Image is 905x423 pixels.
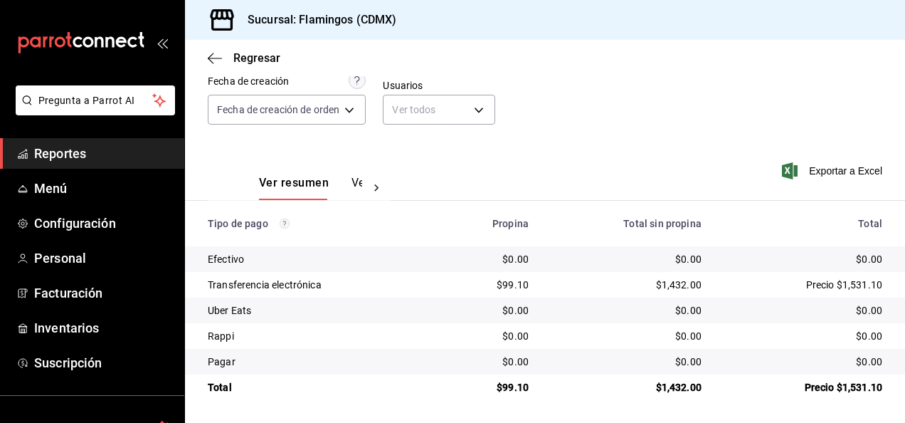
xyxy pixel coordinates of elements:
font: Ver resumen [259,176,329,190]
div: Uber Eats [208,303,427,318]
span: Pregunta a Parrot AI [38,93,153,108]
div: $1,432.00 [551,278,702,292]
div: $0.00 [724,303,882,318]
div: $0.00 [450,303,529,318]
font: Tipo de pago [208,218,268,229]
font: Configuración [34,216,116,231]
div: Ver todos [383,95,494,125]
div: $99.10 [450,278,529,292]
span: Fecha de creación de orden [217,103,339,117]
div: $0.00 [450,355,529,369]
div: Propina [450,218,529,229]
button: open_drawer_menu [157,37,168,48]
font: Exportar a Excel [809,165,882,177]
font: Personal [34,251,86,266]
button: Pregunta a Parrot AI [16,85,175,115]
div: Total [724,218,882,229]
font: Reportes [34,146,86,161]
div: Rappi [208,329,427,343]
button: Exportar a Excel [785,162,882,179]
div: $99.10 [450,380,529,395]
span: Regresar [233,51,280,65]
div: $0.00 [724,329,882,343]
div: Precio $1,531.10 [724,278,882,292]
div: $0.00 [724,355,882,369]
font: Menú [34,181,68,196]
div: Precio $1,531.10 [724,380,882,395]
font: Inventarios [34,320,99,335]
div: Total sin propina [551,218,702,229]
div: $0.00 [450,329,529,343]
div: Pagar [208,355,427,369]
div: Pestañas de navegación [259,176,362,200]
label: Usuarios [383,80,494,90]
div: $0.00 [724,252,882,266]
h3: Sucursal: Flamingos (CDMX) [236,11,396,28]
div: $0.00 [551,252,702,266]
font: Suscripción [34,355,102,370]
div: Total [208,380,427,395]
div: $0.00 [551,329,702,343]
a: Pregunta a Parrot AI [10,103,175,118]
button: Regresar [208,51,280,65]
div: $0.00 [551,355,702,369]
div: Transferencia electrónica [208,278,427,292]
button: Ver pagos [351,176,405,200]
div: $0.00 [450,252,529,266]
font: Facturación [34,286,102,301]
div: Efectivo [208,252,427,266]
div: Fecha de creación [208,74,289,89]
svg: Los pagos realizados con Pay y otras terminales son montos brutos. [280,219,290,229]
div: $0.00 [551,303,702,318]
div: $1,432.00 [551,380,702,395]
